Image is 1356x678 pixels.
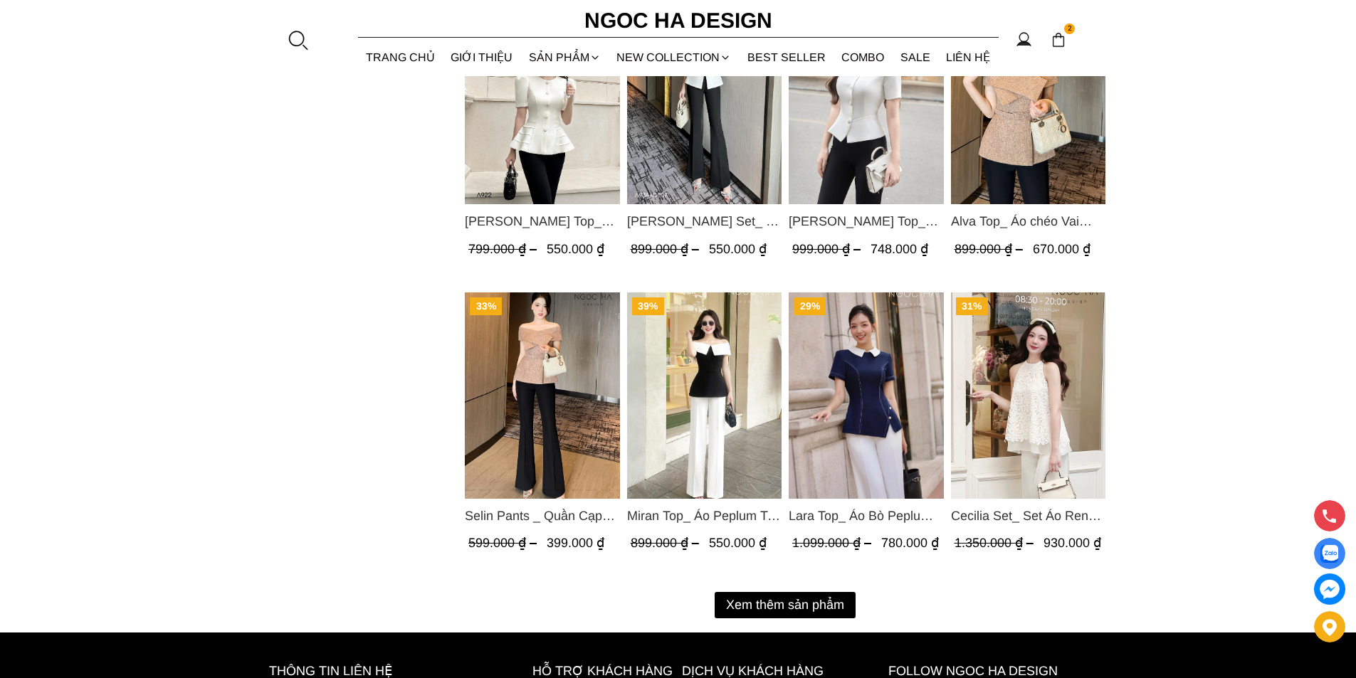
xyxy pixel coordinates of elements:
a: Link to Lara Top_ Áo Bò Peplum Vạt Chép Đính Cúc Mix Cổ Trắng A1058 [789,506,944,526]
a: messenger [1314,573,1345,605]
img: img-CART-ICON-ksit0nf1 [1051,32,1066,48]
a: Link to Miran Top_ Áo Peplum Trễ Vai Phối Trắng Đen A1069 [626,506,782,526]
span: [PERSON_NAME] Top_ Áo Vest Cách Điệu Cổ Ngang Vạt Chéo Tay Cộc Màu Trắng A936 [789,211,944,231]
a: Combo [834,38,893,76]
img: Cecilia Set_ Set Áo Ren Cổ Yếm Quần Suông Màu Kem BQ015 [950,292,1105,499]
span: 1.099.000 ₫ [792,536,875,550]
a: Link to Cecilia Set_ Set Áo Ren Cổ Yếm Quần Suông Màu Kem BQ015 [950,506,1105,526]
a: Link to Alva Top_ Áo chéo Vai Kèm Đai Màu Be A822 [950,211,1105,231]
a: Product image - Lara Top_ Áo Bò Peplum Vạt Chép Đính Cúc Mix Cổ Trắng A1058 [789,292,944,499]
img: Selin Pants _ Quần Cạp Cao Xếp Ly Giữa 2 màu Đen, Cam - Q007 [465,292,620,499]
span: 550.000 ₫ [708,242,766,256]
span: 1.350.000 ₫ [954,536,1036,550]
span: 550.000 ₫ [708,536,766,550]
span: Alva Top_ Áo chéo Vai Kèm Đai Màu Be A822 [950,211,1105,231]
a: Product image - Miran Top_ Áo Peplum Trễ Vai Phối Trắng Đen A1069 [626,292,782,499]
span: 550.000 ₫ [547,242,604,256]
a: LIÊN HỆ [938,38,999,76]
div: SẢN PHẨM [521,38,609,76]
span: 780.000 ₫ [881,536,939,550]
img: Miran Top_ Áo Peplum Trễ Vai Phối Trắng Đen A1069 [626,292,782,499]
span: [PERSON_NAME] Top_ Áo Cổ Tròn Tùng May Gân Nổi Màu Kem A922 [465,211,620,231]
span: Cecilia Set_ Set Áo Ren Cổ Yếm Quần Suông Màu Kem BQ015 [950,506,1105,526]
a: TRANG CHỦ [358,38,443,76]
a: SALE [893,38,939,76]
span: 670.000 ₫ [1032,242,1090,256]
a: Link to Amy Set_ Áo Vạt Chéo Đính 3 Cúc, Quần Suông Ống Loe A934+Q007 [626,211,782,231]
span: 930.000 ₫ [1043,536,1100,550]
span: 899.000 ₫ [954,242,1026,256]
a: BEST SELLER [740,38,834,76]
span: 899.000 ₫ [630,242,702,256]
img: Display image [1320,545,1338,563]
span: 748.000 ₫ [871,242,928,256]
span: Lara Top_ Áo Bò Peplum Vạt Chép Đính Cúc Mix Cổ Trắng A1058 [789,506,944,526]
a: Product image - Cecilia Set_ Set Áo Ren Cổ Yếm Quần Suông Màu Kem BQ015 [950,292,1105,499]
a: Link to Selin Pants _ Quần Cạp Cao Xếp Ly Giữa 2 màu Đen, Cam - Q007 [465,506,620,526]
span: [PERSON_NAME] Set_ Áo Vạt Chéo Đính 3 Cúc, Quần Suông Ống Loe A934+Q007 [626,211,782,231]
span: 2 [1064,23,1076,35]
button: Xem thêm sản phẩm [715,592,856,618]
span: 399.000 ₫ [547,536,604,550]
a: Ngoc Ha Design [572,4,785,38]
span: 799.000 ₫ [468,242,540,256]
a: Display image [1314,538,1345,569]
a: NEW COLLECTION [609,38,740,76]
span: 999.000 ₫ [792,242,864,256]
span: Miran Top_ Áo Peplum Trễ Vai Phối Trắng Đen A1069 [626,506,782,526]
a: GIỚI THIỆU [443,38,521,76]
a: Link to Ellie Top_ Áo Cổ Tròn Tùng May Gân Nổi Màu Kem A922 [465,211,620,231]
span: Selin Pants _ Quần Cạp Cao Xếp Ly Giữa 2 màu Đen, Cam - Q007 [465,506,620,526]
a: Product image - Selin Pants _ Quần Cạp Cao Xếp Ly Giữa 2 màu Đen, Cam - Q007 [465,292,620,499]
span: 599.000 ₫ [468,536,540,550]
span: 899.000 ₫ [630,536,702,550]
img: Lara Top_ Áo Bò Peplum Vạt Chép Đính Cúc Mix Cổ Trắng A1058 [789,292,944,499]
a: Link to Fiona Top_ Áo Vest Cách Điệu Cổ Ngang Vạt Chéo Tay Cộc Màu Trắng A936 [789,211,944,231]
